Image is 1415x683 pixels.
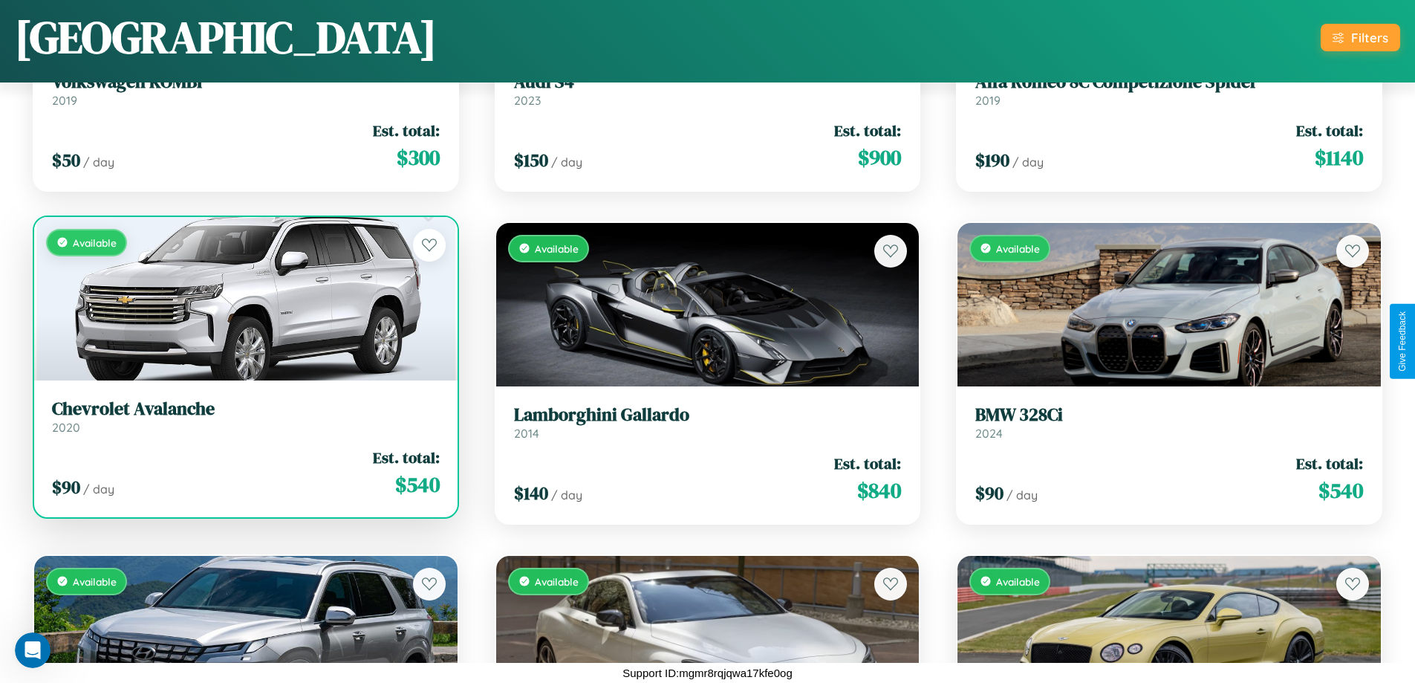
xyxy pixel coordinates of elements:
span: 2020 [52,420,80,435]
div: Filters [1351,30,1388,45]
h3: Audi S4 [514,71,902,93]
span: Available [535,575,579,588]
span: $ 90 [975,481,1003,505]
span: $ 90 [52,475,80,499]
span: Est. total: [834,453,901,474]
h3: Chevrolet Avalanche [52,398,440,420]
a: Volkswagen KOMBI2019 [52,71,440,108]
span: Est. total: [834,120,901,141]
span: $ 50 [52,148,80,172]
span: Available [996,242,1040,255]
h3: Alfa Romeo 8C Competizione Spider [975,71,1363,93]
a: Lamborghini Gallardo2014 [514,404,902,441]
span: 2023 [514,93,541,108]
span: $ 540 [395,470,440,499]
span: Available [996,575,1040,588]
button: Filters [1321,24,1400,51]
span: Available [535,242,579,255]
span: / day [551,488,582,502]
h3: Volkswagen KOMBI [52,71,440,93]
span: / day [1012,155,1044,169]
span: Est. total: [1296,120,1363,141]
iframe: Intercom live chat [15,632,51,668]
a: BMW 328Ci2024 [975,404,1363,441]
span: 2014 [514,426,539,441]
p: Support ID: mgmr8rqjqwa17kfe0og [622,663,792,683]
span: $ 140 [514,481,548,505]
span: / day [83,155,114,169]
span: Available [73,236,117,249]
h3: BMW 328Ci [975,404,1363,426]
span: $ 840 [857,476,901,505]
span: / day [83,482,114,496]
h3: Lamborghini Gallardo [514,404,902,426]
div: Give Feedback [1397,311,1408,372]
span: $ 540 [1318,476,1363,505]
span: Est. total: [1296,453,1363,474]
span: Available [73,575,117,588]
span: 2019 [975,93,1001,108]
span: $ 190 [975,148,1009,172]
span: 2019 [52,93,77,108]
span: / day [1006,488,1038,502]
span: $ 1140 [1315,143,1363,172]
a: Alfa Romeo 8C Competizione Spider2019 [975,71,1363,108]
span: $ 150 [514,148,548,172]
span: 2024 [975,426,1003,441]
span: Est. total: [373,120,440,141]
span: $ 900 [858,143,901,172]
span: Est. total: [373,447,440,468]
span: / day [551,155,582,169]
a: Chevrolet Avalanche2020 [52,398,440,435]
a: Audi S42023 [514,71,902,108]
h1: [GEOGRAPHIC_DATA] [15,7,437,68]
span: $ 300 [397,143,440,172]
